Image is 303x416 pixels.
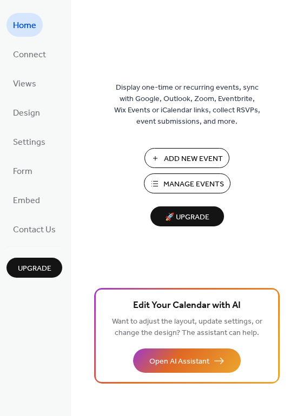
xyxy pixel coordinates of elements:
button: 🚀 Upgrade [150,206,224,226]
span: Add New Event [164,153,223,165]
span: Home [13,17,36,35]
a: Contact Us [6,217,62,241]
span: Manage Events [163,179,224,190]
span: Display one-time or recurring events, sync with Google, Outlook, Zoom, Eventbrite, Wix Events or ... [114,82,260,128]
span: Design [13,105,40,122]
a: Design [6,100,47,124]
span: Edit Your Calendar with AI [133,298,241,313]
a: Home [6,13,43,37]
span: Views [13,76,36,93]
a: Views [6,71,43,95]
span: Form [13,163,32,180]
span: Want to adjust the layout, update settings, or change the design? The assistant can help. [112,314,262,340]
a: Connect [6,42,52,66]
button: Manage Events [144,173,230,193]
span: 🚀 Upgrade [157,210,218,225]
a: Settings [6,130,52,153]
span: Embed [13,192,40,210]
a: Embed [6,188,47,212]
span: Open AI Assistant [149,356,209,367]
button: Add New Event [144,148,229,168]
button: Upgrade [6,258,62,278]
button: Open AI Assistant [133,348,241,373]
a: Form [6,159,39,183]
span: Contact Us [13,222,56,239]
span: Upgrade [18,263,51,274]
span: Settings [13,134,45,151]
span: Connect [13,46,46,64]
